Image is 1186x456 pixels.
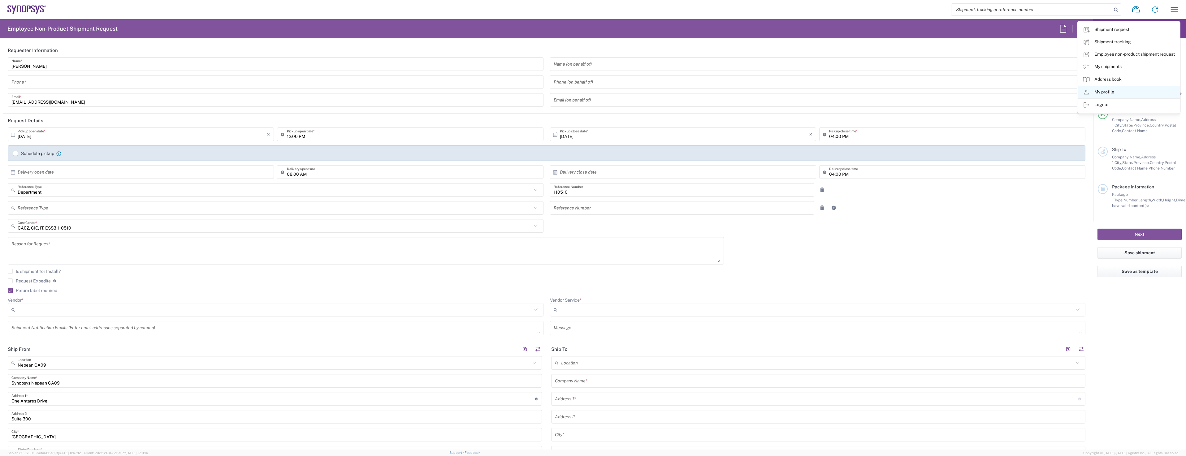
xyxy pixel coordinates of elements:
span: Company Name, [1112,117,1141,122]
span: City, [1115,123,1122,127]
label: Schedule pickup [13,151,54,156]
span: Company Name, [1112,155,1141,159]
a: Support [449,451,465,454]
h2: Employee Non-Product Shipment Request [7,25,118,32]
span: Package Information [1112,184,1154,189]
span: Type, [1114,198,1123,202]
span: Width, [1152,198,1163,202]
span: Contact Name, [1122,166,1149,170]
span: Ship To [1112,147,1126,152]
a: Shipment tracking [1078,36,1180,48]
span: Server: 2025.20.0-5efa686e39f [7,451,81,455]
i: × [809,129,812,139]
span: Length, [1138,198,1152,202]
span: Copyright © [DATE]-[DATE] Agistix Inc., All Rights Reserved [1083,450,1179,456]
a: Employee non-product shipment request [1078,48,1180,61]
input: Shipment, tracking or reference number [951,4,1112,15]
span: Height, [1163,198,1176,202]
i: × [267,129,270,139]
a: Remove Reference [818,204,826,212]
label: Is shipment for Install? [8,269,61,274]
label: Request Expedite [8,278,51,283]
span: [DATE] 12:11:14 [126,451,148,455]
label: Return label required [8,288,57,293]
a: Address book [1078,73,1180,86]
span: Number, [1123,198,1138,202]
span: Phone Number [1149,166,1175,170]
span: Package 1: [1112,192,1128,202]
span: State/Province, [1122,123,1150,127]
button: Next [1097,229,1182,240]
h2: Ship From [8,346,30,352]
a: My profile [1078,86,1180,98]
h2: Ship To [551,346,568,352]
a: Logout [1078,99,1180,111]
span: Contact Name [1122,128,1148,133]
label: Vendor [8,297,24,303]
a: My shipments [1078,61,1180,73]
a: Feedback [465,451,480,454]
button: Save shipment [1097,247,1182,259]
label: Vendor Service [550,297,582,303]
span: Client: 2025.20.0-8c6e0cf [84,451,148,455]
a: Shipment request [1078,24,1180,36]
a: Remove Reference [818,186,826,194]
span: State/Province, [1122,160,1150,165]
span: City, [1115,160,1122,165]
h2: Request Details [8,118,43,124]
span: [DATE] 11:47:12 [58,451,81,455]
a: Add Reference [829,204,838,212]
button: Save as template [1097,266,1182,277]
span: Country, [1150,123,1165,127]
span: Country, [1150,160,1165,165]
h2: Requester Information [8,47,58,54]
